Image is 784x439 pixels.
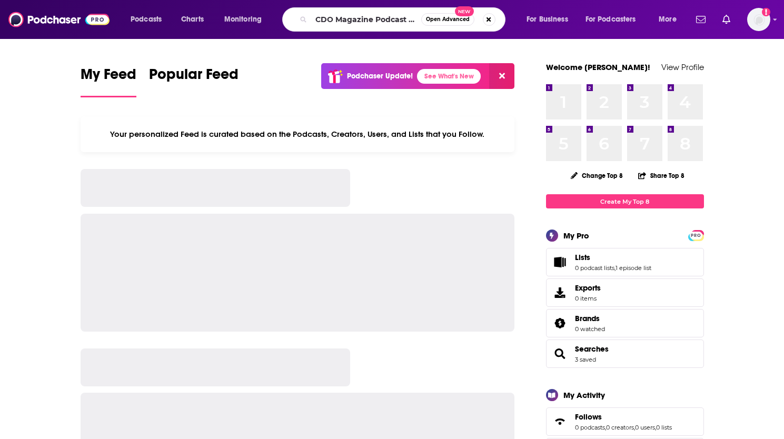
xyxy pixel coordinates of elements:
span: Exports [575,283,601,293]
a: PRO [690,231,702,239]
a: Brands [550,316,571,331]
span: Open Advanced [426,17,470,22]
a: My Feed [81,65,136,97]
a: Searches [550,346,571,361]
input: Search podcasts, credits, & more... [311,11,421,28]
a: 0 podcast lists [575,264,614,272]
span: , [634,424,635,431]
span: More [659,12,677,27]
a: 0 users [635,424,655,431]
span: Lists [575,253,590,262]
span: Exports [550,285,571,300]
span: Brands [546,309,704,337]
button: open menu [651,11,690,28]
a: Show notifications dropdown [718,11,735,28]
button: Share Top 8 [638,165,685,186]
a: 0 podcasts [575,424,605,431]
a: 0 lists [656,424,672,431]
a: Follows [550,414,571,429]
button: open menu [519,11,581,28]
a: Lists [550,255,571,270]
button: open menu [579,11,651,28]
button: open menu [217,11,275,28]
a: Searches [575,344,609,354]
button: Show profile menu [747,8,770,31]
span: , [605,424,606,431]
span: Brands [575,314,600,323]
span: Follows [575,412,602,422]
img: User Profile [747,8,770,31]
span: For Podcasters [585,12,636,27]
span: New [455,6,474,16]
span: Searches [546,340,704,368]
span: PRO [690,232,702,240]
span: For Business [527,12,568,27]
p: Podchaser Update! [347,72,413,81]
div: My Activity [563,390,605,400]
span: Charts [181,12,204,27]
a: Follows [575,412,672,422]
img: Podchaser - Follow, Share and Rate Podcasts [8,9,110,29]
span: Podcasts [131,12,162,27]
span: Logged in as kkitamorn [747,8,770,31]
a: 0 creators [606,424,634,431]
a: Welcome [PERSON_NAME]! [546,62,650,72]
a: Brands [575,314,605,323]
span: 0 items [575,295,601,302]
a: See What's New [417,69,481,84]
a: Exports [546,278,704,307]
a: Charts [174,11,210,28]
a: Lists [575,253,651,262]
span: Popular Feed [149,65,239,89]
div: Search podcasts, credits, & more... [292,7,515,32]
div: Your personalized Feed is curated based on the Podcasts, Creators, Users, and Lists that you Follow. [81,116,515,152]
svg: Add a profile image [762,8,770,16]
button: open menu [123,11,175,28]
span: , [614,264,616,272]
a: Create My Top 8 [546,194,704,208]
a: Show notifications dropdown [692,11,710,28]
span: , [655,424,656,431]
a: 3 saved [575,356,596,363]
button: Change Top 8 [564,169,630,182]
a: View Profile [661,62,704,72]
a: 1 episode list [616,264,651,272]
div: My Pro [563,231,589,241]
a: Popular Feed [149,65,239,97]
span: Lists [546,248,704,276]
span: My Feed [81,65,136,89]
span: Follows [546,407,704,436]
a: 0 watched [575,325,605,333]
button: Open AdvancedNew [421,13,474,26]
span: Monitoring [224,12,262,27]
